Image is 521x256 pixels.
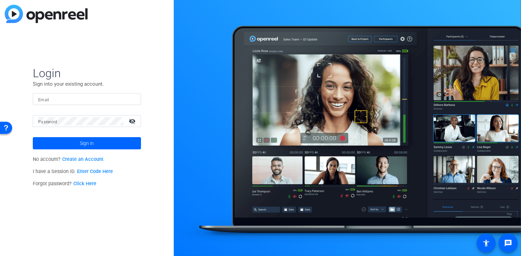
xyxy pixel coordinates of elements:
[5,5,88,23] img: blue-gradient.svg
[482,239,490,247] mat-icon: accessibility
[73,181,96,187] a: Click Here
[33,181,96,187] span: Forgot password?
[80,135,94,152] span: Sign in
[125,116,141,126] mat-icon: visibility_off
[38,98,49,102] mat-label: Email
[33,156,103,162] span: No account?
[504,239,512,247] mat-icon: message
[38,95,136,103] input: Enter Email Address
[38,120,57,124] mat-label: Password
[33,66,141,80] span: Login
[33,169,113,174] span: I have a Session ID.
[33,137,141,149] button: Sign in
[77,169,113,174] a: Enter Code Here
[62,156,103,162] a: Create an Account
[33,80,141,88] p: Sign into your existing account.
